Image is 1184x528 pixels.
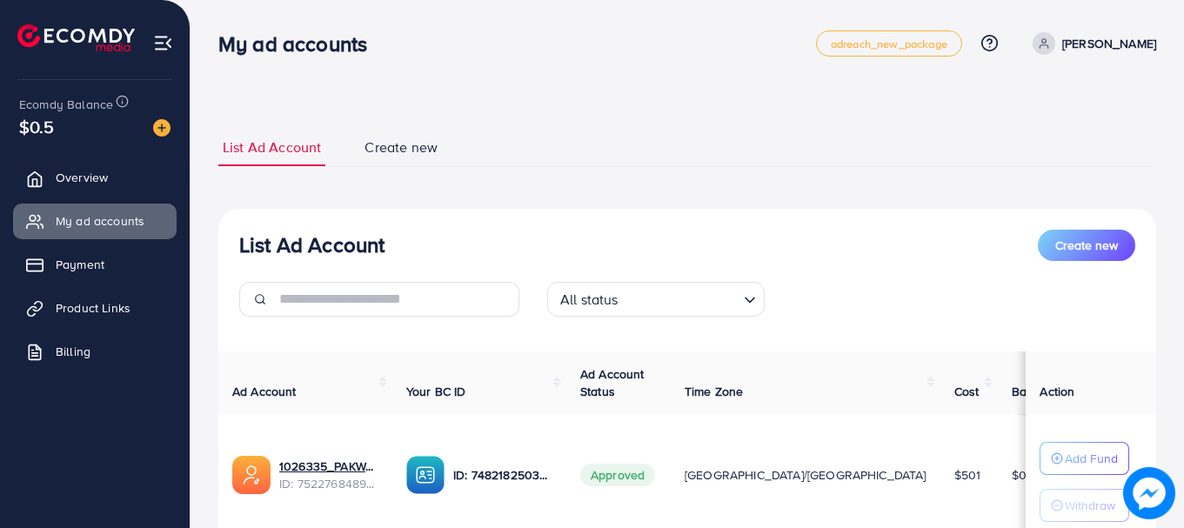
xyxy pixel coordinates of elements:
div: Search for option [547,282,765,317]
span: Ad Account Status [580,365,645,400]
span: Create new [1055,237,1118,254]
a: Product Links [13,291,177,325]
a: Billing [13,334,177,369]
img: logo [17,24,135,51]
span: Overview [56,169,108,186]
span: Payment [56,256,104,273]
p: ID: 7482182503915372561 [453,465,552,485]
img: ic-ads-acc.e4c84228.svg [232,456,271,494]
span: Create new [365,137,438,157]
span: ID: 7522768489221144593 [279,475,378,492]
span: adreach_new_package [831,38,947,50]
span: $0 [1012,466,1027,484]
a: [PERSON_NAME] [1026,32,1156,55]
p: Add Fund [1065,448,1118,469]
span: Ecomdy Balance [19,96,113,113]
h3: My ad accounts [218,31,381,57]
h3: List Ad Account [239,232,385,257]
img: image [153,119,171,137]
img: ic-ba-acc.ded83a64.svg [406,456,445,494]
span: Billing [56,343,90,360]
img: menu [153,33,173,53]
span: Time Zone [685,383,743,400]
span: $501 [954,466,981,484]
input: Search for option [624,284,737,312]
a: Payment [13,247,177,282]
a: Overview [13,160,177,195]
span: Approved [580,464,655,486]
a: 1026335_PAKWALL_1751531043864 [279,458,378,475]
span: All status [557,287,622,312]
span: My ad accounts [56,212,144,230]
a: My ad accounts [13,204,177,238]
button: Add Fund [1040,442,1129,475]
button: Create new [1038,230,1135,261]
a: adreach_new_package [816,30,962,57]
span: $0.5 [19,114,55,139]
span: Product Links [56,299,130,317]
button: Withdraw [1040,489,1129,522]
p: [PERSON_NAME] [1062,33,1156,54]
span: Cost [954,383,980,400]
span: [GEOGRAPHIC_DATA]/[GEOGRAPHIC_DATA] [685,466,926,484]
p: Withdraw [1065,495,1115,516]
img: image [1123,467,1175,519]
span: Action [1040,383,1074,400]
span: Your BC ID [406,383,466,400]
span: List Ad Account [223,137,321,157]
span: Balance [1012,383,1058,400]
span: Ad Account [232,383,297,400]
div: <span class='underline'>1026335_PAKWALL_1751531043864</span></br>7522768489221144593 [279,458,378,493]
